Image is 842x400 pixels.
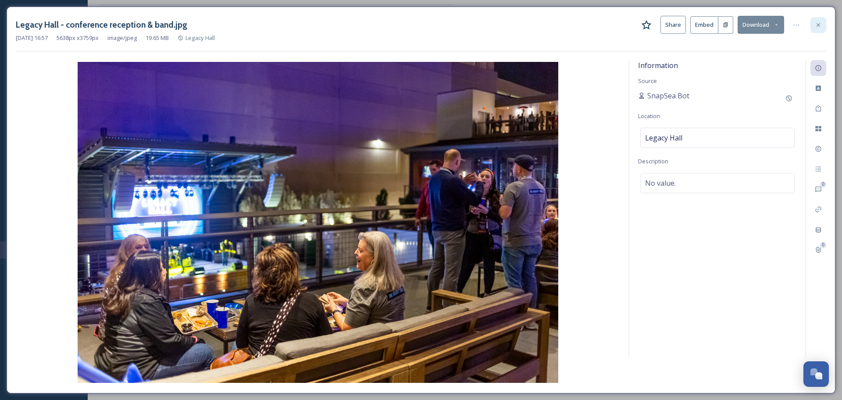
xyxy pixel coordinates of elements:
span: No value. [645,178,676,188]
h3: Legacy Hall - conference reception & band.jpg [16,18,187,31]
span: image/jpeg [107,34,137,42]
span: Information [638,61,678,70]
div: 0 [820,242,826,248]
span: 19.65 MB [146,34,169,42]
button: Open Chat [803,361,829,387]
span: Location [638,112,660,120]
span: [DATE] 16:57 [16,34,48,42]
span: Legacy Hall [645,133,682,143]
span: SnapSea Bot [647,90,689,101]
div: 0 [820,181,826,187]
span: Source [638,77,657,85]
span: Legacy Hall [186,34,215,42]
button: Share [660,16,686,34]
span: Description [638,157,668,165]
span: 5638 px x 3759 px [57,34,99,42]
img: 2654935.jpg [16,62,620,383]
button: Embed [690,16,718,34]
button: Download [738,16,784,34]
